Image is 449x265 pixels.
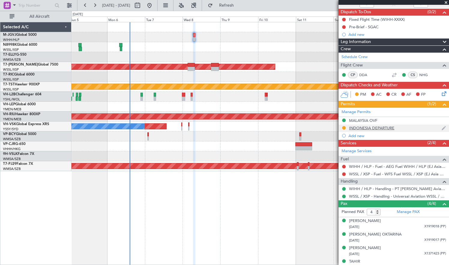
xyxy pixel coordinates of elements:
[3,38,20,42] a: WIHH/HLP
[349,238,359,243] span: [DATE]
[3,132,16,136] span: VP-BCY
[3,157,21,161] a: WMSA/SZB
[3,152,34,156] a: 9H-VSLKFalcon 7X
[3,73,14,76] span: T7-RIC
[341,82,398,89] span: Dispatch Checks and Weather
[342,148,372,154] a: Manage Services
[3,87,19,92] a: WSSL/XSP
[7,12,65,21] button: All Aircraft
[3,63,38,66] span: T7-[PERSON_NAME]
[342,109,371,115] a: Manage Permits
[3,33,37,37] a: M-JGVJGlobal 5000
[3,162,33,166] a: T7-PJ29Falcon 7X
[341,178,358,185] span: Handling
[3,53,26,57] a: T7-ELLYG-550
[349,164,446,169] a: WIHH / HLP - Fuel - AEG Fuel WIHH / HLP (EJ Asia Only)
[3,93,16,96] span: VH-L2B
[441,125,446,131] img: edit
[341,39,371,45] span: Leg Information
[3,142,26,146] a: VP-CJRG-650
[421,92,426,98] span: FP
[3,127,18,131] a: YSSY/SYD
[3,107,21,112] a: YMEN/MEB
[296,17,334,22] div: Sat 11
[3,132,36,136] a: VP-BCYGlobal 5000
[107,17,145,22] div: Mon 6
[3,93,41,96] a: VH-L2BChallenger 604
[3,122,49,126] a: VH-VSKGlobal Express XRS
[145,17,183,22] div: Tue 7
[348,72,358,78] div: CP
[102,3,130,8] span: [DATE] - [DATE]
[3,57,21,62] a: WMSA/SZB
[3,103,15,106] span: VH-LEP
[333,17,371,22] div: Sun 12
[349,24,378,29] div: Pre-Brief - SGAC
[427,101,436,107] span: (1/2)
[341,9,371,16] span: Dispatch To-Dos
[341,156,349,163] span: Fuel
[3,117,21,122] a: YMEN/MEB
[424,224,446,229] span: X1919018 (PP)
[3,103,36,106] a: VH-LEPGlobal 6000
[349,259,360,265] div: TAHIR
[3,67,19,72] a: WSSL/XSP
[391,92,396,98] span: CR
[3,83,40,86] a: T7-TSTHawker 900XP
[3,137,21,141] a: WMSA/SZB
[69,17,107,22] div: Sun 5
[3,43,37,47] a: N8998KGlobal 6000
[427,9,436,15] span: (0/2)
[349,245,381,251] div: [PERSON_NAME]
[3,112,15,116] span: VH-RIU
[376,92,381,98] span: AC
[258,17,296,22] div: Fri 10
[397,209,420,215] a: Manage PAX
[419,72,433,78] a: NHG
[342,54,368,60] a: Schedule Crew
[408,72,418,78] div: CS
[348,133,446,138] div: Add new
[342,209,364,215] label: Planned PAX
[3,83,15,86] span: T7-TST
[349,125,394,131] div: INDONESIA DEPARTURE
[360,92,366,98] span: PM
[182,17,220,22] div: Wed 8
[349,194,446,199] a: WSSL / XSP - Handling - Universal Aviation WSSL / XSP
[3,162,17,166] span: T7-PJ29
[349,232,402,238] div: [PERSON_NAME] OKTARINA
[349,171,446,177] a: WSSL / XSP - Fuel - WFS Fuel WSSL / XSP (EJ Asia Only)
[3,112,40,116] a: VH-RIUHawker 800XP
[3,152,18,156] span: 9H-VSLK
[3,147,21,151] a: VHHH/HKG
[349,252,359,256] span: [DATE]
[3,73,35,76] a: T7-RICGlobal 6000
[16,14,63,19] span: All Aircraft
[3,97,20,102] a: YSHL/WOL
[3,122,16,126] span: VH-VSK
[18,1,53,10] input: Trip Number
[3,48,19,52] a: WSSL/XSP
[341,101,355,108] span: Permits
[427,140,436,146] span: (2/4)
[349,225,359,229] span: [DATE]
[214,3,239,8] span: Refresh
[348,32,446,37] div: Add new
[3,142,15,146] span: VP-CJR
[341,140,356,147] span: Services
[427,200,436,207] span: (4/4)
[349,218,381,224] div: [PERSON_NAME]
[359,72,373,78] a: DDA
[205,1,241,10] button: Refresh
[341,62,363,69] span: Flight Crew
[349,118,377,123] div: MALAYSIA OVF
[349,186,446,191] a: WIHH / HLP - Handling - PT [PERSON_NAME] Aviasi WIHH / HLP
[220,17,258,22] div: Thu 9
[341,200,347,207] span: Pax
[3,33,16,37] span: M-JGVJ
[424,238,446,243] span: X1919017 (PP)
[3,53,16,57] span: T7-ELLY
[3,43,17,47] span: N8998K
[3,63,58,66] a: T7-[PERSON_NAME]Global 7500
[73,12,83,17] div: [DATE]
